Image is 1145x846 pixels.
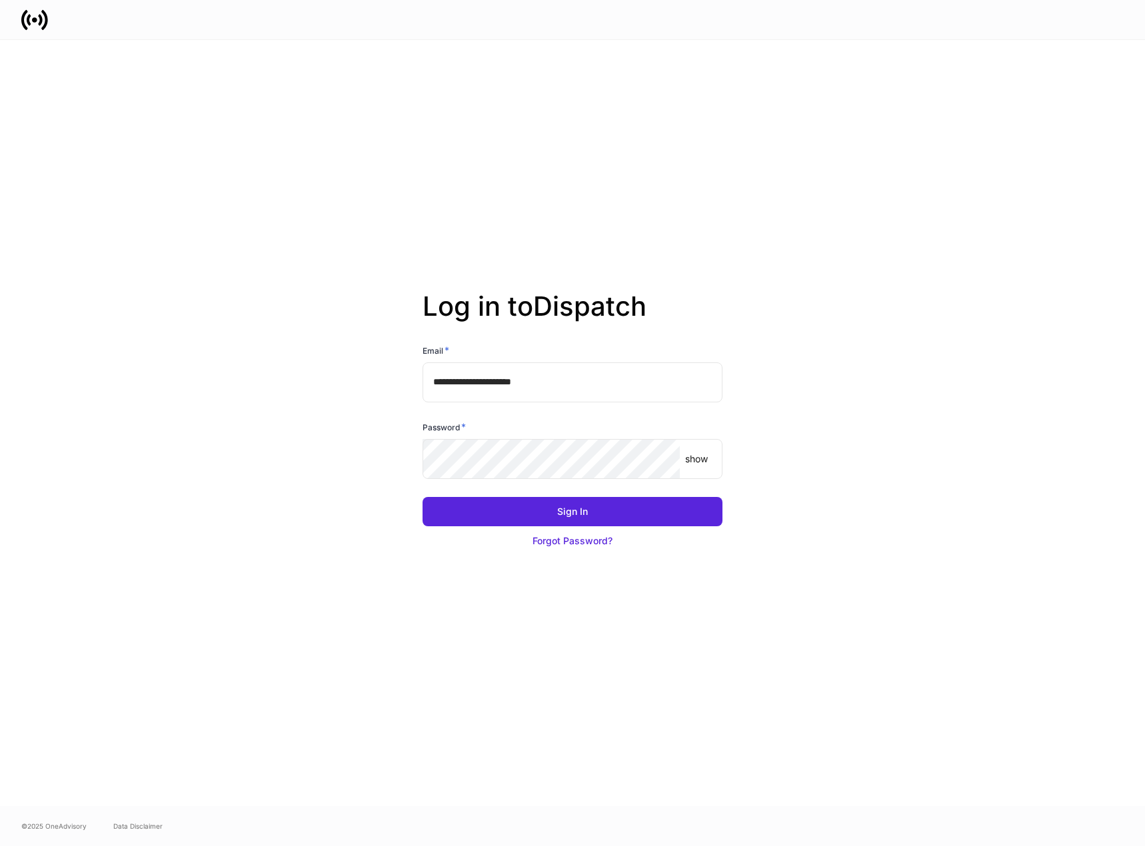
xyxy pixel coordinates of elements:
p: show [685,452,708,466]
a: Data Disclaimer [113,821,163,831]
button: Sign In [423,497,722,526]
h6: Password [423,420,466,434]
span: © 2025 OneAdvisory [21,821,87,831]
div: Forgot Password? [533,534,612,548]
h6: Email [423,344,449,357]
div: Sign In [557,505,588,518]
h2: Log in to Dispatch [423,290,722,344]
button: Forgot Password? [423,526,722,556]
